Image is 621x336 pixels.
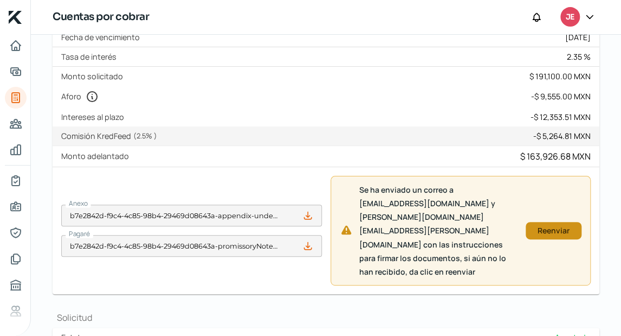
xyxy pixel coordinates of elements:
[69,199,88,208] span: Anexo
[61,112,128,122] label: Intereses al plazo
[5,61,27,83] a: Adelantar facturas
[133,131,157,141] span: ( 2.5 % )
[53,9,149,25] h1: Cuentas por cobrar
[61,32,144,42] label: Fecha de vencimiento
[533,131,591,141] div: - $ 5,264.81 MXN
[5,274,27,296] a: Buró de crédito
[5,300,27,322] a: Referencias
[5,139,27,161] a: Mis finanzas
[526,222,581,239] button: Reenviar
[5,87,27,109] a: Tus créditos
[567,52,591,62] div: 2.35 %
[566,11,574,24] span: JE
[61,151,133,161] label: Monto adelantado
[69,229,90,238] span: Pagaré
[5,196,27,218] a: Información general
[61,52,121,62] label: Tasa de interés
[5,248,27,270] a: Documentos
[565,32,591,42] div: [DATE]
[5,35,27,56] a: Inicio
[61,90,103,103] label: Aforo
[61,131,161,141] label: Comisión KredFeed
[529,71,591,81] div: $ 191,100.00 MXN
[61,71,127,81] label: Monto solicitado
[359,183,517,278] span: Se ha enviado un correo a [EMAIL_ADDRESS][DOMAIN_NAME] y [PERSON_NAME][DOMAIN_NAME][EMAIL_ADDRESS...
[5,113,27,135] a: Pago a proveedores
[531,227,576,234] div: Reenviar
[5,222,27,244] a: Representantes
[531,112,591,122] div: - $ 12,353.51 MXN
[520,150,591,162] div: $ 163,926.68 MXN
[531,91,591,102] div: - $ 9,555.00 MXN
[53,312,599,324] h1: Solicitud
[5,170,27,192] a: Mi contrato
